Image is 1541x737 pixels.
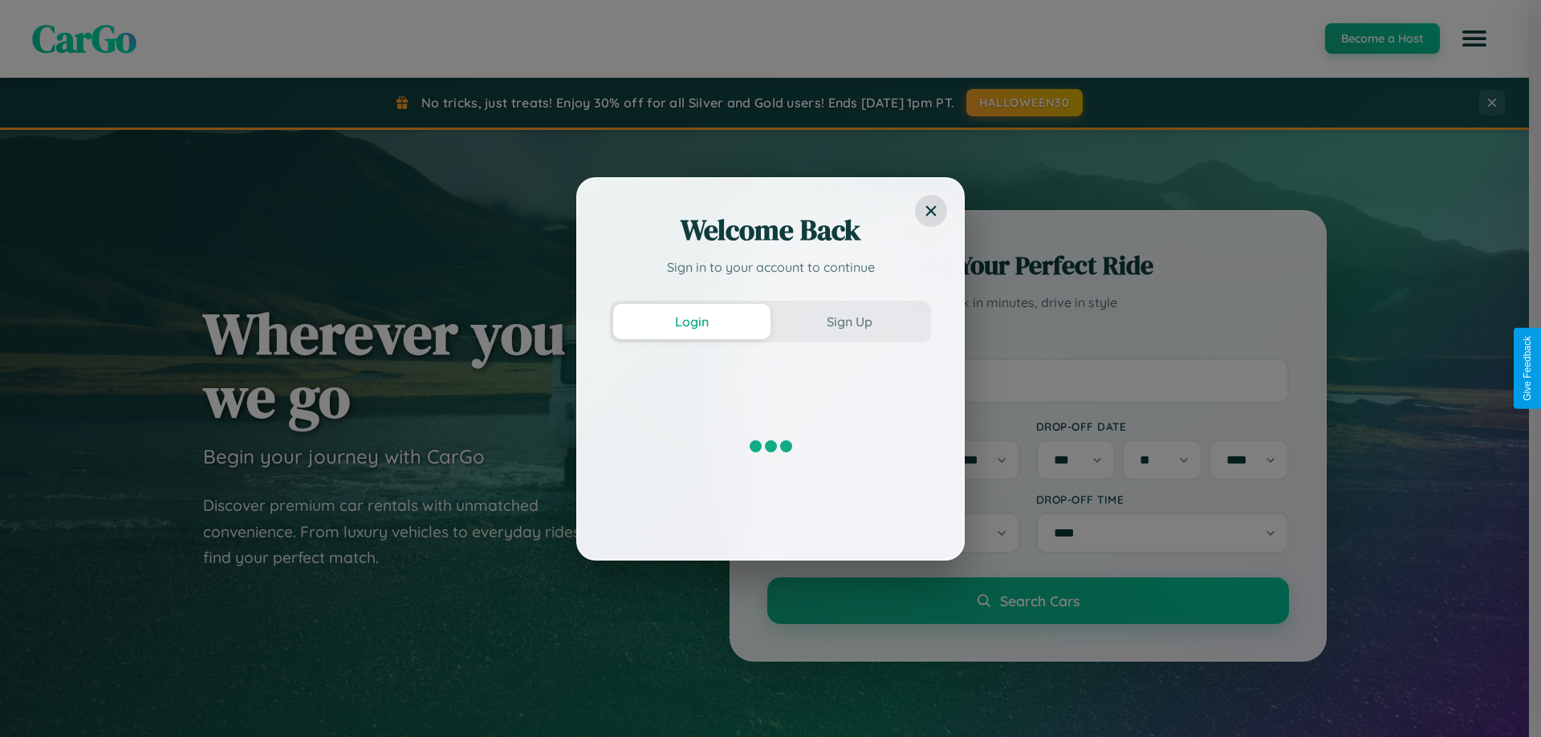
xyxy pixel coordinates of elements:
iframe: Intercom live chat [16,682,55,721]
button: Login [613,304,770,339]
h2: Welcome Back [610,211,931,249]
div: Give Feedback [1522,336,1533,401]
p: Sign in to your account to continue [610,257,931,277]
button: Sign Up [770,304,928,339]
